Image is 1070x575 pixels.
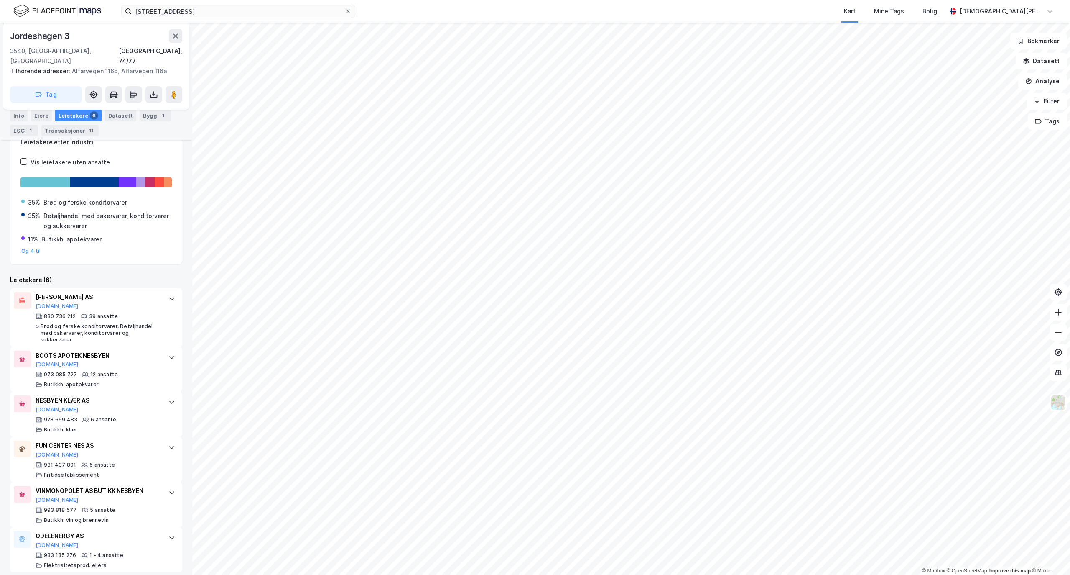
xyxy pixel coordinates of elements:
[43,211,171,231] div: Detaljhandel med bakervarer, konditorvarer og sukkervarer
[1050,395,1066,411] img: Z
[159,111,167,120] div: 1
[44,313,76,320] div: 830 736 212
[10,46,119,66] div: 3540, [GEOGRAPHIC_DATA], [GEOGRAPHIC_DATA]
[87,126,95,135] div: 11
[44,472,99,478] div: Fritidsetablissement
[922,568,945,574] a: Mapbox
[36,497,79,503] button: [DOMAIN_NAME]
[10,66,176,76] div: Alfarvegen 116b, Alfarvegen 116a
[41,323,160,343] div: Brød og ferske konditorvarer, Detaljhandel med bakervarer, konditorvarer og sukkervarer
[90,371,118,378] div: 12 ansatte
[1016,53,1067,69] button: Datasett
[36,303,79,310] button: [DOMAIN_NAME]
[10,86,82,103] button: Tag
[21,248,41,254] button: Og 4 til
[36,292,160,302] div: [PERSON_NAME] AS
[36,486,160,496] div: VINMONOPOLET AS BUTIKK NESBYEN
[89,552,123,559] div: 1 - 4 ansatte
[36,542,79,549] button: [DOMAIN_NAME]
[44,426,78,433] div: Butikkh. klær
[43,198,127,208] div: Brød og ferske konditorvarer
[44,381,99,388] div: Butikkh. apotekvarer
[36,351,160,361] div: BOOTS APOTEK NESBYEN
[41,125,99,136] div: Transaksjoner
[10,110,28,121] div: Info
[89,313,118,320] div: 39 ansatte
[1028,535,1070,575] iframe: Chat Widget
[44,552,76,559] div: 933 135 276
[1018,73,1067,90] button: Analyse
[10,67,72,74] span: Tilhørende adresser:
[1028,535,1070,575] div: Kontrollprogram for chat
[947,568,987,574] a: OpenStreetMap
[36,406,79,413] button: [DOMAIN_NAME]
[119,46,182,66] div: [GEOGRAPHIC_DATA], 74/77
[28,198,40,208] div: 35%
[44,507,76,513] div: 993 818 577
[90,507,115,513] div: 5 ansatte
[922,6,937,16] div: Bolig
[44,462,76,468] div: 931 437 801
[105,110,136,121] div: Datasett
[31,110,52,121] div: Eiere
[44,517,109,524] div: Butikkh. vin og brennevin
[989,568,1031,574] a: Improve this map
[874,6,904,16] div: Mine Tags
[41,234,102,244] div: Butikkh. apotekvarer
[10,29,71,43] div: Jordeshagen 3
[132,5,345,18] input: Søk på adresse, matrikkel, gårdeiere, leietakere eller personer
[20,137,172,147] div: Leietakere etter industri
[90,111,98,120] div: 6
[10,125,38,136] div: ESG
[36,361,79,368] button: [DOMAIN_NAME]
[44,371,77,378] div: 973 085 727
[36,395,160,406] div: NESBYEN KLÆR AS
[28,234,38,244] div: 11%
[36,531,160,541] div: ODELENERGY AS
[1010,33,1067,49] button: Bokmerker
[89,462,115,468] div: 5 ansatte
[1028,113,1067,130] button: Tags
[1027,93,1067,110] button: Filter
[140,110,171,121] div: Bygg
[36,441,160,451] div: FUN CENTER NES AS
[28,211,40,221] div: 35%
[26,126,35,135] div: 1
[13,4,101,18] img: logo.f888ab2527a4732fd821a326f86c7f29.svg
[91,416,116,423] div: 6 ansatte
[844,6,856,16] div: Kart
[44,416,77,423] div: 928 669 483
[10,275,182,285] div: Leietakere (6)
[36,452,79,458] button: [DOMAIN_NAME]
[44,562,107,569] div: Elektrisitetsprod. ellers
[55,110,102,121] div: Leietakere
[960,6,1043,16] div: [DEMOGRAPHIC_DATA][PERSON_NAME]
[31,157,110,167] div: Vis leietakere uten ansatte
